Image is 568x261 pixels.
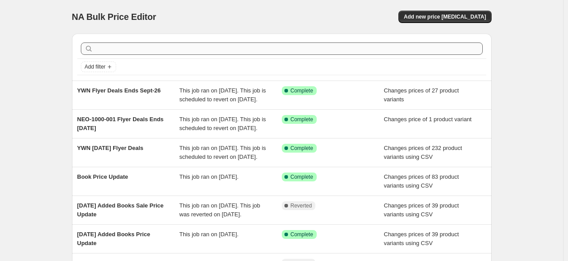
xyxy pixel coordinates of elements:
span: Complete [291,116,313,123]
span: Complete [291,231,313,238]
span: This job ran on [DATE]. This job is scheduled to revert on [DATE]. [179,145,266,160]
span: Complete [291,87,313,94]
span: Complete [291,145,313,152]
span: Changes prices of 83 product variants using CSV [384,173,459,189]
span: Changes price of 1 product variant [384,116,472,123]
span: Complete [291,173,313,180]
span: Changes prices of 39 product variants using CSV [384,231,459,246]
span: This job ran on [DATE]. [179,231,239,238]
span: Add new price [MEDICAL_DATA] [404,13,486,20]
span: NEO-1000-001 Flyer Deals Ends [DATE] [77,116,164,131]
span: Reverted [291,202,312,209]
span: Add filter [85,63,106,70]
span: This job ran on [DATE]. This job is scheduled to revert on [DATE]. [179,116,266,131]
button: Add new price [MEDICAL_DATA] [398,11,491,23]
span: Book Price Update [77,173,129,180]
span: This job ran on [DATE]. [179,173,239,180]
span: YWN Flyer Deals Ends Sept-26 [77,87,161,94]
span: Changes prices of 27 product variants [384,87,459,103]
span: [DATE] Added Books Price Update [77,231,150,246]
span: [DATE] Added Books Sale Price Update [77,202,164,218]
span: NA Bulk Price Editor [72,12,156,22]
span: Changes prices of 232 product variants using CSV [384,145,462,160]
span: This job ran on [DATE]. This job was reverted on [DATE]. [179,202,260,218]
button: Add filter [81,61,116,72]
span: Changes prices of 39 product variants using CSV [384,202,459,218]
span: This job ran on [DATE]. This job is scheduled to revert on [DATE]. [179,87,266,103]
span: YWN [DATE] Flyer Deals [77,145,144,151]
